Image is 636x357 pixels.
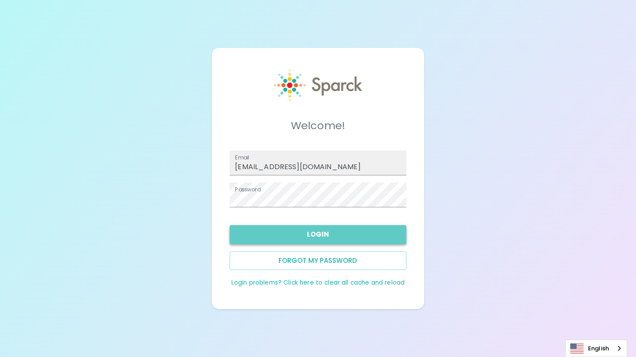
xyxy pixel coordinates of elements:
[235,186,261,193] label: Password
[230,119,406,133] h5: Welcome!
[274,69,362,101] img: Sparck logo
[566,340,627,357] a: English
[565,340,627,357] div: Language
[231,278,405,287] a: Login problems? Click here to clear all cache and reload
[235,154,249,161] label: Email
[230,225,406,244] button: Login
[565,340,627,357] aside: Language selected: English
[230,251,406,270] button: Forgot my password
